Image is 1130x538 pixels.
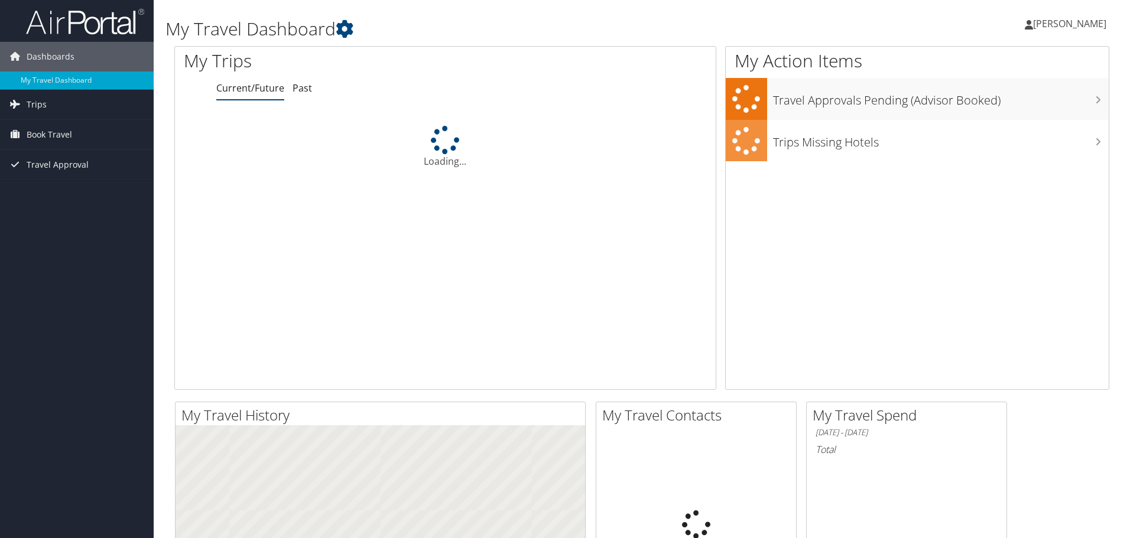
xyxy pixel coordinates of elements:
div: Loading... [175,126,716,168]
a: [PERSON_NAME] [1025,6,1118,41]
a: Travel Approvals Pending (Advisor Booked) [726,78,1109,120]
h1: My Trips [184,48,482,73]
h3: Travel Approvals Pending (Advisor Booked) [773,86,1109,109]
span: Travel Approval [27,150,89,180]
h2: My Travel Contacts [602,405,796,425]
h6: Total [816,443,998,456]
img: airportal-logo.png [26,8,144,35]
h1: My Action Items [726,48,1109,73]
h2: My Travel History [181,405,585,425]
span: Trips [27,90,47,119]
a: Trips Missing Hotels [726,120,1109,162]
span: Book Travel [27,120,72,149]
span: [PERSON_NAME] [1033,17,1106,30]
a: Current/Future [216,81,284,94]
h6: [DATE] - [DATE] [816,427,998,438]
h1: My Travel Dashboard [165,17,801,41]
h2: My Travel Spend [813,405,1006,425]
span: Dashboards [27,42,74,71]
h3: Trips Missing Hotels [773,128,1109,151]
a: Past [293,81,312,94]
